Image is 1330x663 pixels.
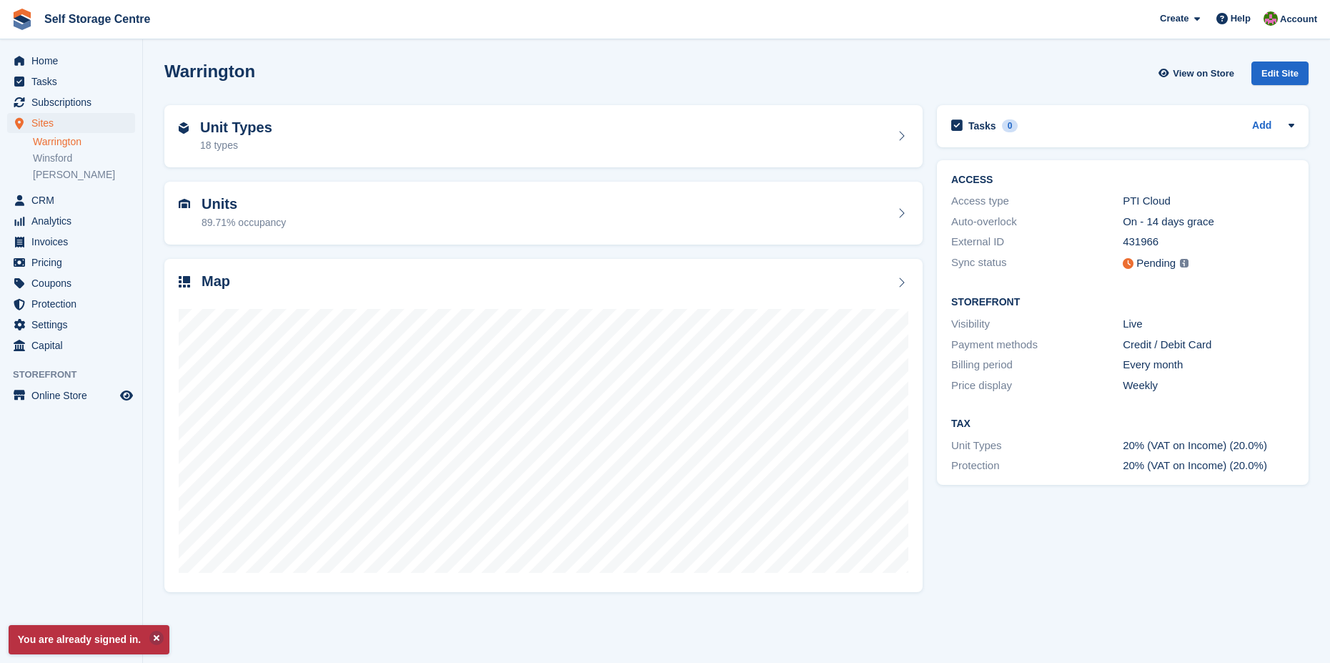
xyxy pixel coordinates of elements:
span: CRM [31,190,117,210]
span: Coupons [31,273,117,293]
div: 18 types [200,138,272,153]
span: Capital [31,335,117,355]
div: Sync status [951,255,1123,272]
div: Payment methods [951,337,1123,353]
span: Analytics [31,211,117,231]
div: External ID [951,234,1123,250]
a: Winsford [33,152,135,165]
a: menu [7,92,135,112]
a: Self Storage Centre [39,7,156,31]
div: Live [1123,316,1294,333]
div: Weekly [1123,378,1294,394]
a: Edit Site [1251,62,1309,91]
span: Settings [31,315,117,335]
div: Edit Site [1251,62,1309,85]
div: Visibility [951,316,1123,333]
img: map-icn-33ee37083ee616e46c38cad1a60f524a97daa1e2b2c8c0bc3eb3415660979fc1.svg [179,276,190,288]
div: Credit / Debit Card [1123,337,1294,353]
a: menu [7,211,135,231]
a: menu [7,72,135,92]
h2: Warrington [164,62,255,81]
div: PTI Cloud [1123,193,1294,210]
a: View on Store [1156,62,1240,85]
span: Invoices [31,232,117,252]
div: Protection [951,458,1123,474]
img: icon-info-grey-7440780725fd019a000dd9b08b2336e03edf1995a4989e88bcd33f0948082b44.svg [1180,259,1188,267]
span: Help [1231,11,1251,26]
a: menu [7,232,135,252]
div: On - 14 days grace [1123,214,1294,230]
span: Online Store [31,385,117,406]
div: Every month [1123,357,1294,373]
a: menu [7,335,135,355]
div: Billing period [951,357,1123,373]
div: 20% (VAT on Income) (20.0%) [1123,458,1294,474]
img: Robert Fletcher [1264,11,1278,26]
span: Protection [31,294,117,314]
h2: ACCESS [951,175,1294,186]
img: unit-type-icn-2b2737a686de81e16bb02015468b77c625bbabd49415b5ef34ead5e3b44a266d.svg [179,122,189,134]
a: Warrington [33,135,135,149]
a: menu [7,273,135,293]
span: Account [1280,12,1317,26]
h2: Storefront [951,297,1294,308]
a: menu [7,113,135,133]
span: Tasks [31,72,117,92]
div: Price display [951,378,1123,394]
a: menu [7,315,135,335]
a: Map [164,259,923,593]
span: Home [31,51,117,71]
h2: Unit Types [200,119,272,136]
div: Unit Types [951,438,1123,454]
a: Unit Types 18 types [164,105,923,168]
p: You are already signed in. [9,625,169,654]
a: [PERSON_NAME] [33,168,135,182]
h2: Tasks [968,119,996,132]
span: Storefront [13,368,142,382]
div: 431966 [1123,234,1294,250]
a: Units 89.71% occupancy [164,182,923,245]
span: Pricing [31,252,117,272]
a: Preview store [118,387,135,404]
span: View on Store [1173,67,1234,81]
img: stora-icon-8386f47178a22dfd0bd8f6a31ec36ba5ce8667c1dd55bd0f319d3a0aa187defe.svg [11,9,33,30]
span: Sites [31,113,117,133]
a: Add [1252,118,1271,134]
a: menu [7,190,135,210]
div: Pending [1136,255,1176,272]
img: unit-icn-7be61d7bf1b0ce9d3e12c5938cc71ed9869f7b940bace4675aadf7bd6d80202e.svg [179,199,190,209]
a: menu [7,51,135,71]
h2: Units [202,196,286,212]
a: menu [7,252,135,272]
span: Create [1160,11,1188,26]
a: menu [7,294,135,314]
h2: Map [202,273,230,290]
a: menu [7,385,135,406]
div: Access type [951,193,1123,210]
div: 89.71% occupancy [202,215,286,230]
h2: Tax [951,418,1294,430]
span: Subscriptions [31,92,117,112]
div: Auto-overlock [951,214,1123,230]
div: 0 [1002,119,1018,132]
div: 20% (VAT on Income) (20.0%) [1123,438,1294,454]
